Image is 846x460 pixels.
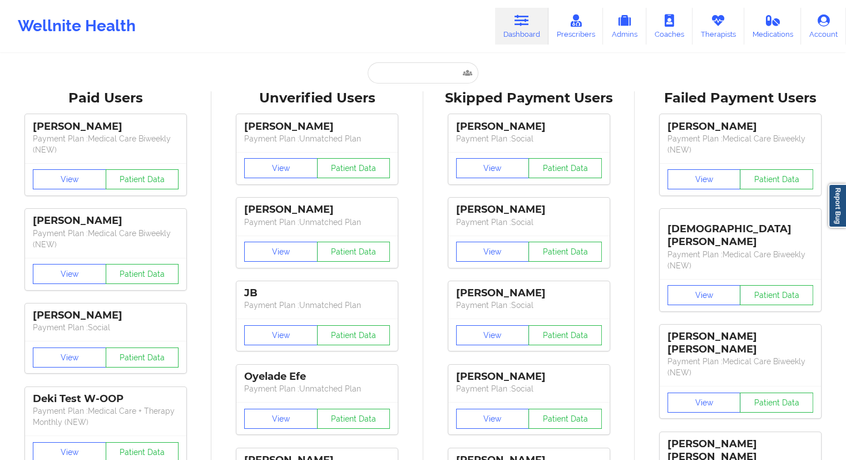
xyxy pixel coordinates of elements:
[317,325,390,345] button: Patient Data
[244,217,390,228] p: Payment Plan : Unmatched Plan
[244,325,318,345] button: View
[667,214,813,248] div: [DEMOGRAPHIC_DATA][PERSON_NAME]
[692,8,744,45] a: Therapists
[456,383,602,394] p: Payment Plan : Social
[456,203,602,216] div: [PERSON_NAME]
[456,325,530,345] button: View
[317,158,390,178] button: Patient Data
[33,120,179,133] div: [PERSON_NAME]
[317,409,390,429] button: Patient Data
[106,169,179,189] button: Patient Data
[667,169,741,189] button: View
[244,133,390,144] p: Payment Plan : Unmatched Plan
[33,348,106,368] button: View
[667,330,813,356] div: [PERSON_NAME] [PERSON_NAME]
[431,90,627,107] div: Skipped Payment Users
[33,393,179,405] div: Deki Test W-OOP
[801,8,846,45] a: Account
[528,325,602,345] button: Patient Data
[244,120,390,133] div: [PERSON_NAME]
[244,158,318,178] button: View
[456,300,602,311] p: Payment Plan : Social
[33,169,106,189] button: View
[33,133,179,155] p: Payment Plan : Medical Care Biweekly (NEW)
[528,242,602,262] button: Patient Data
[528,158,602,178] button: Patient Data
[33,309,179,322] div: [PERSON_NAME]
[106,264,179,284] button: Patient Data
[33,264,106,284] button: View
[244,383,390,394] p: Payment Plan : Unmatched Plan
[33,405,179,428] p: Payment Plan : Medical Care + Therapy Monthly (NEW)
[642,90,838,107] div: Failed Payment Users
[456,120,602,133] div: [PERSON_NAME]
[33,322,179,333] p: Payment Plan : Social
[740,169,813,189] button: Patient Data
[740,393,813,413] button: Patient Data
[456,370,602,383] div: [PERSON_NAME]
[667,120,813,133] div: [PERSON_NAME]
[106,348,179,368] button: Patient Data
[667,133,813,155] p: Payment Plan : Medical Care Biweekly (NEW)
[456,409,530,429] button: View
[744,8,802,45] a: Medications
[646,8,692,45] a: Coaches
[495,8,548,45] a: Dashboard
[667,356,813,378] p: Payment Plan : Medical Care Biweekly (NEW)
[317,242,390,262] button: Patient Data
[244,242,318,262] button: View
[667,285,741,305] button: View
[456,158,530,178] button: View
[456,242,530,262] button: View
[828,184,846,228] a: Report Bug
[456,287,602,300] div: [PERSON_NAME]
[33,214,179,227] div: [PERSON_NAME]
[667,249,813,271] p: Payment Plan : Medical Care Biweekly (NEW)
[33,228,179,250] p: Payment Plan : Medical Care Biweekly (NEW)
[244,203,390,216] div: [PERSON_NAME]
[244,300,390,311] p: Payment Plan : Unmatched Plan
[456,217,602,228] p: Payment Plan : Social
[456,133,602,144] p: Payment Plan : Social
[8,90,204,107] div: Paid Users
[548,8,603,45] a: Prescribers
[219,90,415,107] div: Unverified Users
[667,393,741,413] button: View
[244,370,390,383] div: Oyelade Efe
[603,8,646,45] a: Admins
[528,409,602,429] button: Patient Data
[244,409,318,429] button: View
[740,285,813,305] button: Patient Data
[244,287,390,300] div: JB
